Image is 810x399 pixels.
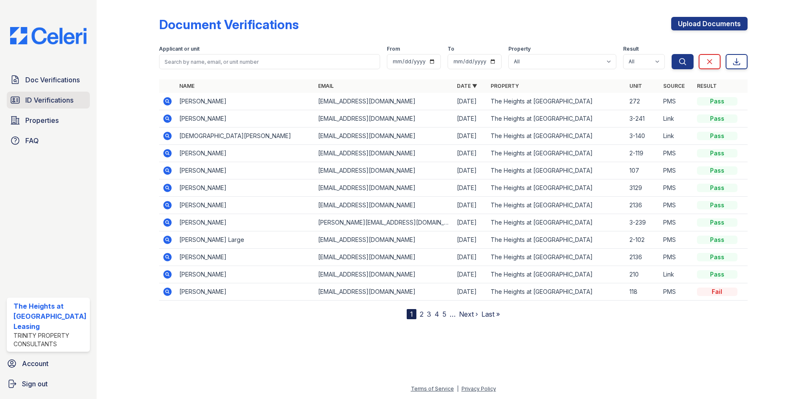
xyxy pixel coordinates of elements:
[315,283,454,301] td: [EMAIL_ADDRESS][DOMAIN_NAME]
[7,112,90,129] a: Properties
[176,214,315,231] td: [PERSON_NAME]
[159,46,200,52] label: Applicant or unit
[22,358,49,369] span: Account
[623,46,639,52] label: Result
[626,231,660,249] td: 2-102
[487,145,626,162] td: The Heights at [GEOGRAPHIC_DATA]
[315,128,454,145] td: [EMAIL_ADDRESS][DOMAIN_NAME]
[697,236,737,244] div: Pass
[7,71,90,88] a: Doc Verifications
[660,145,694,162] td: PMS
[25,136,39,146] span: FAQ
[427,310,431,318] a: 3
[697,253,737,261] div: Pass
[450,309,456,319] span: …
[660,110,694,128] td: Link
[660,128,694,145] td: Link
[487,214,626,231] td: The Heights at [GEOGRAPHIC_DATA]
[626,128,660,145] td: 3-140
[487,179,626,197] td: The Heights at [GEOGRAPHIC_DATA]
[626,179,660,197] td: 3129
[487,128,626,145] td: The Heights at [GEOGRAPHIC_DATA]
[454,197,487,214] td: [DATE]
[176,110,315,128] td: [PERSON_NAME]
[459,310,478,318] a: Next ›
[487,283,626,301] td: The Heights at [GEOGRAPHIC_DATA]
[697,83,717,89] a: Result
[454,145,487,162] td: [DATE]
[487,249,626,266] td: The Heights at [GEOGRAPHIC_DATA]
[660,179,694,197] td: PMS
[176,266,315,283] td: [PERSON_NAME]
[443,310,446,318] a: 5
[697,166,737,175] div: Pass
[660,231,694,249] td: PMS
[315,179,454,197] td: [EMAIL_ADDRESS][DOMAIN_NAME]
[697,97,737,106] div: Pass
[454,214,487,231] td: [DATE]
[663,83,685,89] a: Source
[487,110,626,128] td: The Heights at [GEOGRAPHIC_DATA]
[697,201,737,209] div: Pass
[315,110,454,128] td: [EMAIL_ADDRESS][DOMAIN_NAME]
[25,95,73,105] span: ID Verifications
[420,310,424,318] a: 2
[3,27,93,44] img: CE_Logo_Blue-a8612792a0a2168367f1c8372b55b34899dd931a85d93a1a3d3e32e68fde9ad4.png
[176,179,315,197] td: [PERSON_NAME]
[176,162,315,179] td: [PERSON_NAME]
[697,184,737,192] div: Pass
[387,46,400,52] label: From
[315,231,454,249] td: [EMAIL_ADDRESS][DOMAIN_NAME]
[626,214,660,231] td: 3-239
[7,132,90,149] a: FAQ
[508,46,531,52] label: Property
[660,162,694,179] td: PMS
[3,355,93,372] a: Account
[487,93,626,110] td: The Heights at [GEOGRAPHIC_DATA]
[22,379,48,389] span: Sign out
[660,93,694,110] td: PMS
[318,83,334,89] a: Email
[671,17,748,30] a: Upload Documents
[626,93,660,110] td: 272
[13,301,86,331] div: The Heights at [GEOGRAPHIC_DATA] Leasing
[457,385,459,392] div: |
[7,92,90,109] a: ID Verifications
[481,310,500,318] a: Last »
[25,75,80,85] span: Doc Verifications
[315,197,454,214] td: [EMAIL_ADDRESS][DOMAIN_NAME]
[454,93,487,110] td: [DATE]
[462,385,496,392] a: Privacy Policy
[315,145,454,162] td: [EMAIL_ADDRESS][DOMAIN_NAME]
[629,83,642,89] a: Unit
[176,128,315,145] td: [DEMOGRAPHIC_DATA][PERSON_NAME]
[626,283,660,301] td: 118
[697,218,737,227] div: Pass
[487,266,626,283] td: The Heights at [GEOGRAPHIC_DATA]
[697,149,737,157] div: Pass
[487,197,626,214] td: The Heights at [GEOGRAPHIC_DATA]
[176,249,315,266] td: [PERSON_NAME]
[626,145,660,162] td: 2-119
[454,231,487,249] td: [DATE]
[315,266,454,283] td: [EMAIL_ADDRESS][DOMAIN_NAME]
[159,54,380,69] input: Search by name, email, or unit number
[176,145,315,162] td: [PERSON_NAME]
[454,162,487,179] td: [DATE]
[487,162,626,179] td: The Heights at [GEOGRAPHIC_DATA]
[454,179,487,197] td: [DATE]
[626,249,660,266] td: 2136
[176,93,315,110] td: [PERSON_NAME]
[179,83,194,89] a: Name
[626,110,660,128] td: 3-241
[660,266,694,283] td: Link
[454,283,487,301] td: [DATE]
[176,283,315,301] td: [PERSON_NAME]
[454,128,487,145] td: [DATE]
[697,288,737,296] div: Fail
[3,375,93,392] a: Sign out
[454,266,487,283] td: [DATE]
[457,83,477,89] a: Date ▼
[487,231,626,249] td: The Heights at [GEOGRAPHIC_DATA]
